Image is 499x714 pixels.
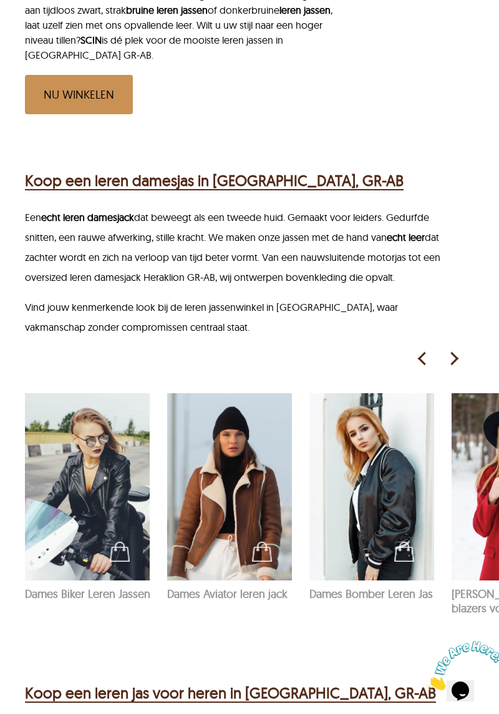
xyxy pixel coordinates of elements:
a: leren jassen [279,4,331,16]
a: SCIN [80,34,102,46]
div: Koop een leren jas voor heren in Heraklion, GR-AB [25,682,436,704]
a: NU WINKELEN [25,75,133,114]
a: dames-bikerjack-lokale-paginawinkelwagen-icoon.jpgDames Biker Leren Jassen [25,393,155,601]
img: left-arrow-icon [413,350,432,368]
div: Bekijk producten [97,535,142,568]
font: of donkerbruine [208,4,279,16]
a: Koop een leren jas voor heren in [GEOGRAPHIC_DATA], GR-AB [25,682,436,704]
font: dat beweegt als een tweede huid. Gemaakt voor leiders. Gedurfde snitten, een rauwe afwerking, sti... [25,211,429,243]
a: Koop een leren damesjas in [GEOGRAPHIC_DATA], GR-AB [25,169,404,192]
img: right-arrow-icon [444,350,463,368]
a: damesbomberjack-lokale-paginawinkelwagen-icoon.jpgDames Bomber Leren Jas [309,393,439,601]
img: dames-bikerjack-lokale-pagina [25,393,150,580]
img: damesbomberjack-lokale-pagina [309,393,434,580]
font: Koop een leren jas voor heren in [GEOGRAPHIC_DATA], GR-AB [25,683,436,702]
img: Chat attention grabber [5,5,82,54]
div: Bekijk producten [240,535,284,568]
a: echt leren damesjack [41,211,134,223]
font: , laat uzelf zien met ons opvallende leer. Wilt u uw stijl naar een hoger niveau tillen? [25,4,332,46]
img: dames-pilotenjack-lokale-pagina [167,393,292,580]
font: Dames Bomber Leren Jas [309,587,433,601]
img: winkelwagen-icoon.jpg [252,542,272,562]
div: Bekijk producten [382,535,427,568]
img: winkelwagen-icoon.jpg [110,542,130,562]
font: is dé plek voor de mooiste leren jassen in [GEOGRAPHIC_DATA] GR-AB. [25,34,283,61]
a: bruine leren jassen [126,4,208,16]
font: Koop een leren damesjas in [GEOGRAPHIC_DATA], GR-AB [25,171,404,190]
div: Dames Bomber Leren Jas [309,393,439,580]
font: NU WINKELEN [44,87,114,102]
a: dames-pilotenjack-lokale-paginawinkelwagen-icoon.jpgDames Aviator leren jack [167,393,297,601]
font: Dames Aviator leren jack [167,587,288,601]
iframe: chat widget [422,636,499,695]
font: Vind jouw kenmerkende look bij de leren jassenwinkel in [GEOGRAPHIC_DATA], waar vakmanschap zonde... [25,301,398,333]
font: Een [25,211,41,223]
img: winkelwagen-icoon.jpg [394,542,414,562]
div: Dames Biker Leren Jassen [25,393,155,580]
a: echt leer [387,231,425,243]
font: Dames Biker Leren Jassen [25,587,150,601]
div: Koop een leren damesjas in Heraklion, GR-AB [25,169,404,192]
font: dat zachter wordt en zich na verloop van tijd beter vormt. Van een nauwsluitende motorjas tot een... [25,231,440,283]
div: Dames Aviator leren jack [167,393,297,580]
